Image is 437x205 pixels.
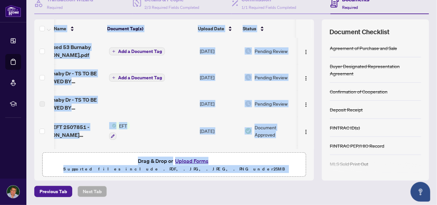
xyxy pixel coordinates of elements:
[78,186,107,197] button: Next Tab
[197,64,242,90] td: [DATE]
[109,73,165,82] button: Add a Document Tag
[138,157,210,165] span: Drag & Drop or
[197,117,242,145] td: [DATE]
[43,153,306,177] span: Drag & Drop orUpload FormsSupported files include .PDF, .JPG, .JPEG, .PNG under25MB
[330,88,388,95] div: Confirmation of Cooperation
[37,123,104,139] span: Agent EFT 2507851 - [PERSON_NAME][GEOGRAPHIC_DATA]pdf
[47,165,302,173] p: Supported files include .PDF, .JPG, .JPEG, .PNG under 25 MB
[109,47,165,55] button: Add a Document Tag
[112,50,115,53] span: plus
[301,72,311,83] button: Logo
[198,25,224,32] span: Upload Date
[112,76,115,79] span: plus
[109,122,130,140] button: Status IconEFT
[330,142,384,149] div: FINTRAC PEP/HIO Record
[330,160,368,167] div: MLS Sold Print Out
[303,49,309,55] img: Logo
[330,106,363,113] div: Deposit Receipt
[40,186,67,197] span: Previous Tab
[173,157,210,165] button: Upload Forms
[34,186,72,197] button: Previous Tab
[37,96,104,112] span: 53 Burnaby Dr - TS TO BE REVIEWED BY [PERSON_NAME].pdf
[411,182,430,202] button: Open asap
[303,102,309,107] img: Logo
[301,46,311,56] button: Logo
[303,129,309,135] img: Logo
[330,27,390,37] span: Document Checklist
[330,124,360,131] div: FINTRAC ID(s)
[116,122,130,129] span: EFT
[109,47,165,56] button: Add a Document Tag
[242,5,297,10] span: 1/1 Required Fields Completed
[32,19,105,38] th: (29) File Name
[195,19,240,38] th: Upload Date
[243,25,256,32] span: Status
[197,90,242,117] td: [DATE]
[240,19,296,38] th: Status
[197,145,242,173] td: [DATE]
[245,47,252,55] img: Document Status
[255,124,296,138] span: Document Approved
[144,5,199,10] span: 2/3 Required Fields Completed
[342,5,358,10] span: Required
[301,126,311,136] button: Logo
[255,74,288,81] span: Pending Review
[5,5,21,17] img: logo
[301,98,311,109] button: Logo
[109,122,116,129] img: Status Icon
[197,38,242,64] td: [DATE]
[7,186,19,198] img: Profile Icon
[255,100,288,107] span: Pending Review
[118,49,162,54] span: Add a Document Tag
[330,63,421,77] div: Buyer Designated Representation Agreement
[245,127,252,135] img: Document Status
[105,19,195,38] th: Document Tag(s)
[37,43,104,59] span: TS revised 53 Burnaby [PERSON_NAME].pdf
[245,100,252,107] img: Document Status
[37,69,104,85] span: 53 Burnaby Dr - TS TO BE REVIEWED BY [PERSON_NAME].pdf
[303,76,309,81] img: Logo
[118,75,162,80] span: Add a Document Tag
[109,74,165,82] button: Add a Document Tag
[245,74,252,81] img: Document Status
[330,44,397,52] div: Agreement of Purchase and Sale
[47,5,63,10] span: Required
[255,47,288,55] span: Pending Review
